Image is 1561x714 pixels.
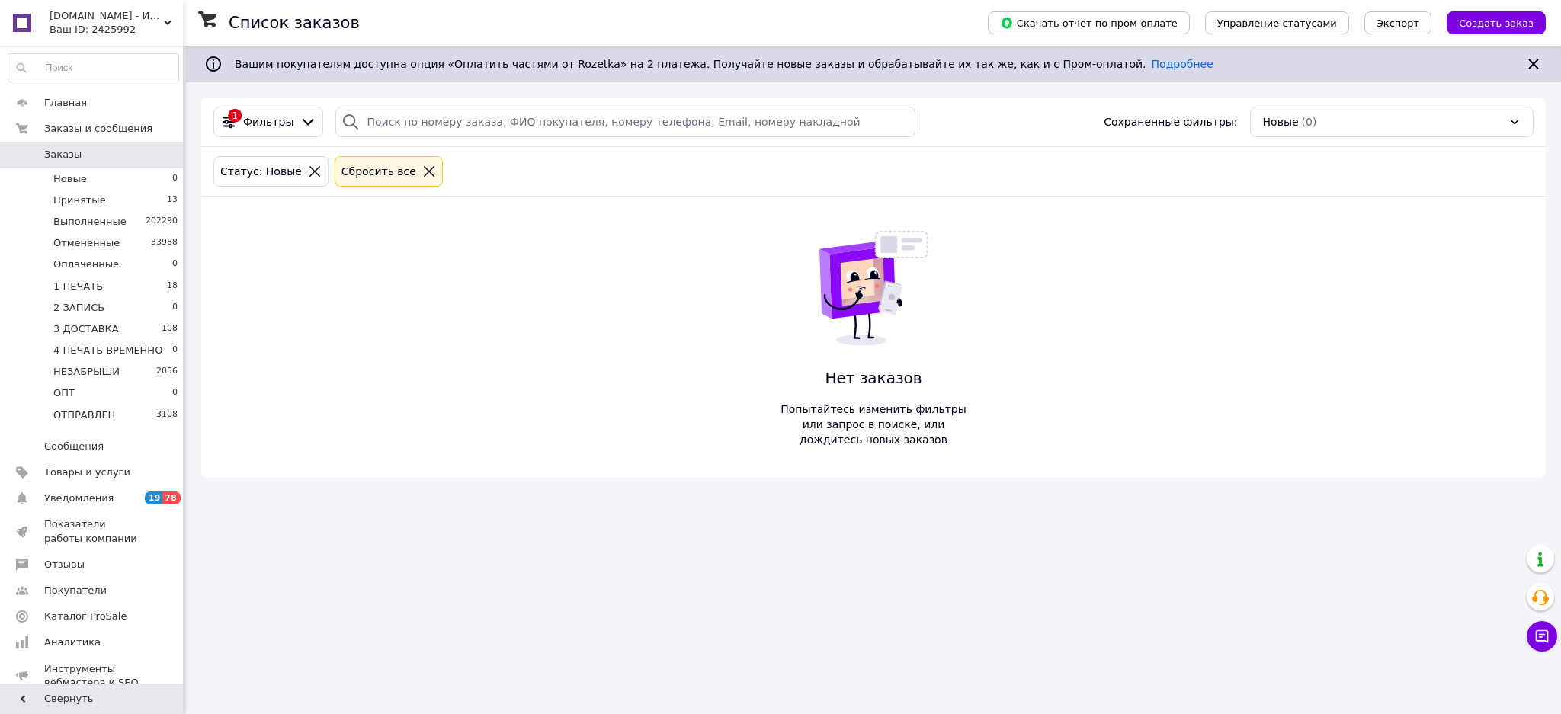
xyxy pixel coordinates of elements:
span: Скачать отчет по пром-оплате [1000,16,1178,30]
span: ОПТ [53,386,75,400]
span: 2056 [156,365,178,379]
span: (0) [1302,116,1317,128]
div: Ваш ID: 2425992 [50,23,183,37]
span: 0 [172,386,178,400]
h1: Список заказов [229,14,360,32]
a: Создать заказ [1431,16,1546,28]
span: Принятые [53,194,106,207]
span: 3 ДОСТАВКА [53,322,119,336]
span: Попытайтесь изменить фильтры или запрос в поиске, или дождитесь новых заказов [773,402,974,447]
span: 13 [167,194,178,207]
span: Отзывы [44,558,85,572]
button: Управление статусами [1205,11,1349,34]
span: 18 [167,280,178,293]
span: Оплаченные [53,258,119,271]
span: 0 [172,301,178,315]
span: Заказы и сообщения [44,122,152,136]
div: Статус: Новые [217,163,305,180]
span: ОТПРАВЛЕН [53,408,115,422]
span: 0 [172,258,178,271]
span: Выполненные [53,215,127,229]
div: Сбросить все [338,163,419,180]
span: 0 [172,344,178,357]
span: Отмененные [53,236,120,250]
button: Чат с покупателем [1527,621,1557,652]
span: Главная [44,96,87,110]
span: 108 [162,322,178,336]
span: 0 [172,172,178,186]
span: 202290 [146,215,178,229]
span: Аналитика [44,636,101,649]
span: 19 [145,491,162,504]
span: Управление статусами [1217,18,1337,29]
a: Подробнее [1152,58,1213,70]
span: Новые [1263,114,1299,130]
span: 33988 [151,236,178,250]
span: Новые [53,172,87,186]
span: Заказы [44,148,82,162]
span: Экспорт [1377,18,1419,29]
button: Создать заказ [1447,11,1546,34]
span: Показатели работы компании [44,517,141,545]
span: 78 [162,491,180,504]
span: Уведомления [44,491,114,505]
span: Покупатели [44,584,107,597]
span: Нет заказов [773,367,974,389]
span: Инструменты вебмастера и SEO [44,662,141,690]
span: 3108 [156,408,178,422]
span: 2 ЗАПИСЬ [53,301,104,315]
input: Поиск [8,54,178,82]
input: Поиск по номеру заказа, ФИО покупателя, номеру телефона, Email, номеру накладной [335,107,915,137]
span: Создать заказ [1459,18,1534,29]
span: Сохраненные фильтры: [1104,114,1237,130]
span: НЕЗАБРЫШИ [53,365,120,379]
button: Скачать отчет по пром-оплате [988,11,1190,34]
span: Сообщения [44,440,104,453]
button: Экспорт [1364,11,1431,34]
span: Вашим покупателям доступна опция «Оплатить частями от Rozetka» на 2 платежа. Получайте новые зака... [235,58,1213,70]
span: 0629store.com.ua - Интернет магазин чехлов и защитных стекол для смартфонов [50,9,164,23]
span: Фильтры [243,114,293,130]
span: 1 ПЕЧАТЬ [53,280,103,293]
span: 4 ПЕЧАТЬ ВРЕМЕННО [53,344,162,357]
span: Товары и услуги [44,466,130,479]
span: Каталог ProSale [44,610,127,623]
